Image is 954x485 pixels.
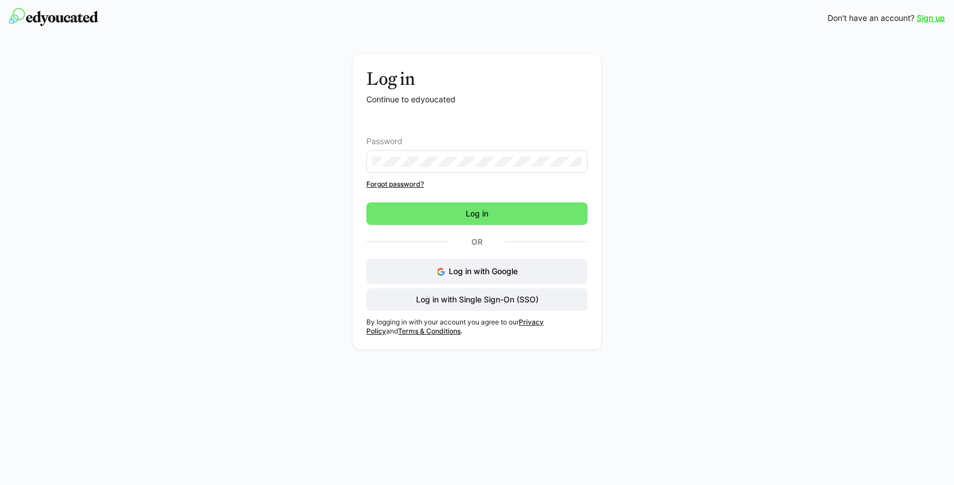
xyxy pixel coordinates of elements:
[366,202,588,225] button: Log in
[449,266,518,276] span: Log in with Google
[917,12,945,24] a: Sign up
[366,180,588,189] a: Forgot password?
[414,294,540,305] span: Log in with Single Sign-On (SSO)
[366,318,544,335] a: Privacy Policy
[464,208,490,219] span: Log in
[366,318,588,336] p: By logging in with your account you agree to our and .
[828,12,914,24] span: Don't have an account?
[9,8,98,26] img: edyoucated
[449,234,505,250] p: Or
[366,137,402,146] span: Password
[366,288,588,311] button: Log in with Single Sign-On (SSO)
[398,327,461,335] a: Terms & Conditions
[366,259,588,284] button: Log in with Google
[366,94,588,105] p: Continue to edyoucated
[366,68,588,89] h3: Log in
